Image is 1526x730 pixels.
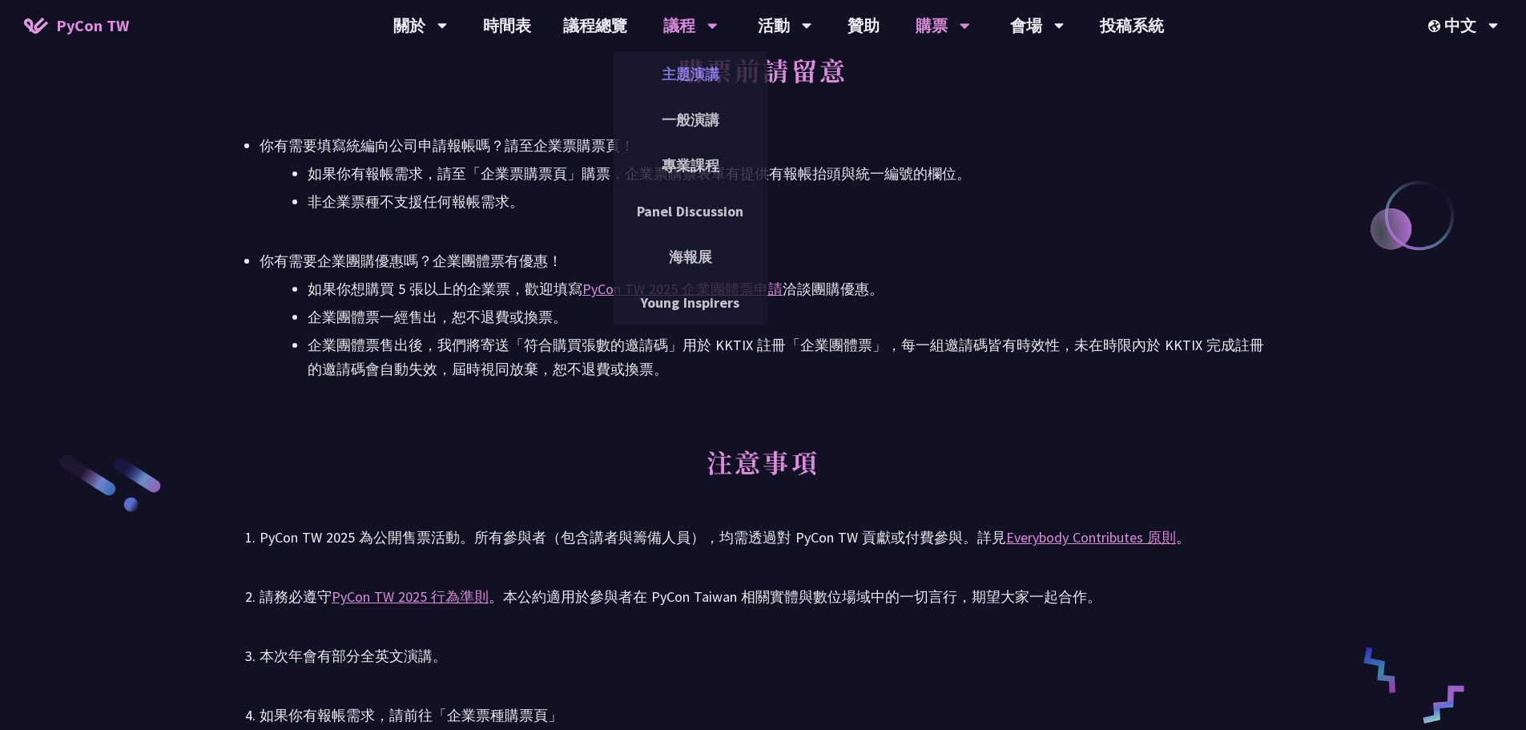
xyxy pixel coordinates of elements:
div: PyCon TW 2025 為公開售票活動。所有參與者（包含講者與籌備人員），均需透過對 PyCon TW 貢獻或付費參與。詳見 。 [260,526,1266,550]
li: 如果你有報帳需求，請至「企業票購票頁」購票，企業票購票表單有提供有報帳抬頭與統一編號的欄位。 [308,162,1266,186]
a: PyCon TW [8,6,145,46]
a: Panel Discussion [614,192,767,230]
a: 主題演講 [614,55,767,93]
div: 你有需要企業團購優惠嗎？企業團體票有優惠！ [260,249,1266,273]
h2: 注意事項 [260,430,1266,518]
a: 一般演講 [614,101,767,139]
li: 非企業票種不支援任何報帳需求。 [308,190,1266,214]
img: Home icon of PyCon TW 2025 [24,18,48,34]
div: 你有需要填寫統編向公司申請報帳嗎？請至企業票購票頁！ [260,134,1266,158]
a: 海報展 [614,238,767,276]
a: PyCon TW 2025 行為準則 [332,587,489,606]
li: 如果你想購買 5 張以上的企業票，歡迎填寫 洽談團購優惠。 [308,277,1266,301]
a: 專業課程 [614,147,767,184]
a: PyCon TW 2025 企業團體票申請 [582,280,783,298]
div: 本次年會有部分全英文演講。 [260,644,1266,668]
div: 如果你有報帳需求，請前往「企業票種購票頁」 [260,704,1266,728]
li: 企業團體票一經售出，恕不退費或換票。 [308,305,1266,329]
div: 請務必遵守 。本公約適用於參與者在 PyCon Taiwan 相關實體與數位場域中的一切言行，期望大家一起合作。 [260,585,1266,609]
a: Everybody Contributes 原則 [1006,528,1176,546]
span: PyCon TW [56,14,129,38]
h2: 購票前請留意 [260,38,1266,126]
a: Young Inspirers [614,284,767,321]
li: 企業團體票售出後，我們將寄送「符合購買張數的邀請碼」用於 KKTIX 註冊「企業團體票」，每一組邀請碼皆有時效性，未在時限內於 KKTIX 完成註冊的邀請碼會自動失效，屆時視同放棄，恕不退費或換票。 [308,333,1266,381]
img: Locale Icon [1428,20,1444,32]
